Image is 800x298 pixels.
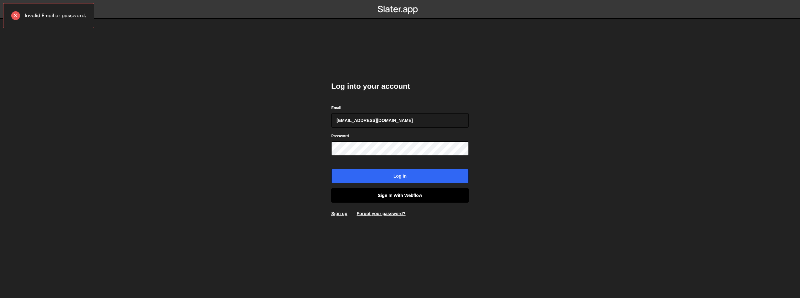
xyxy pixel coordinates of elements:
h2: Log into your account [331,81,469,91]
label: Email [331,105,341,111]
a: Sign up [331,211,347,216]
a: Forgot your password? [357,211,405,216]
div: Invalid Email or password. [3,3,94,28]
a: Sign in with Webflow [331,188,469,203]
label: Password [331,133,349,139]
input: Log in [331,169,469,183]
